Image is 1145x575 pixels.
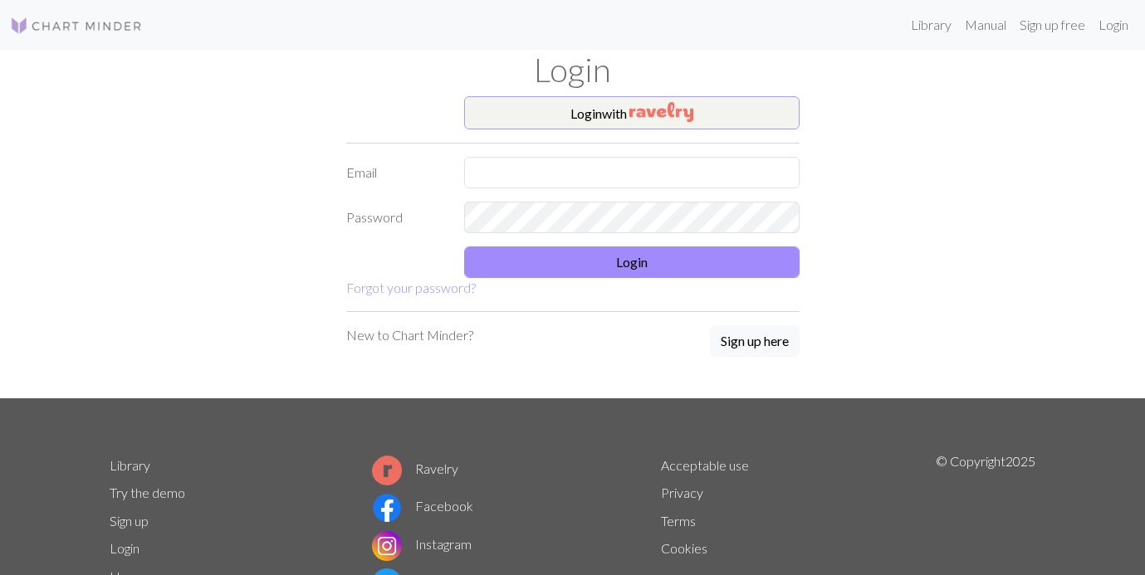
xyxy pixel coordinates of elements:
a: Acceptable use [661,457,749,473]
a: Ravelry [372,460,458,476]
a: Privacy [661,485,703,500]
p: New to Chart Minder? [346,325,473,345]
img: Logo [10,16,143,36]
a: Login [110,540,139,556]
img: Instagram logo [372,531,402,561]
a: Sign up [110,513,149,529]
a: Facebook [372,498,473,514]
a: Sign up free [1013,8,1092,41]
img: Ravelry logo [372,456,402,485]
button: Loginwith [464,96,800,129]
button: Login [464,246,800,278]
a: Forgot your password? [346,280,476,295]
a: Instagram [372,536,472,552]
a: Login [1092,8,1135,41]
label: Email [336,157,455,188]
a: Cookies [661,540,707,556]
a: Manual [958,8,1013,41]
a: Library [110,457,150,473]
img: Facebook logo [372,493,402,523]
a: Terms [661,513,696,529]
img: Ravelry [629,102,693,122]
a: Library [904,8,958,41]
a: Try the demo [110,485,185,500]
h1: Login [100,50,1046,90]
button: Sign up here [710,325,800,357]
label: Password [336,202,455,233]
a: Sign up here [710,325,800,358]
